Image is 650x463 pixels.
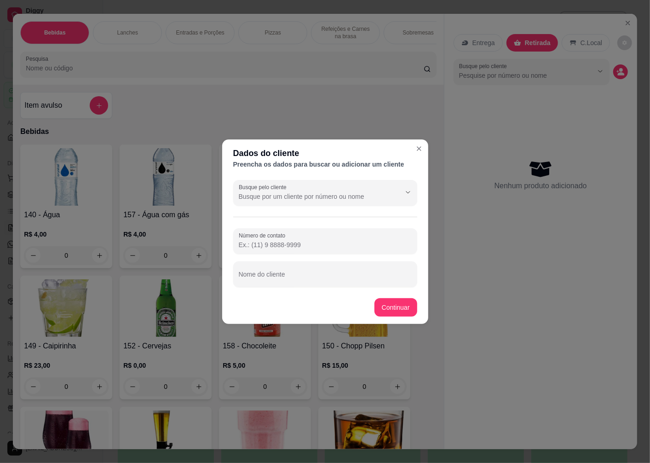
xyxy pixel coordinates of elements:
div: Dados do cliente [233,147,417,160]
input: Número de contato [239,240,412,249]
button: Show suggestions [401,185,415,200]
label: Busque pelo cliente [239,183,290,191]
button: Continuar [374,298,417,317]
input: Nome do cliente [239,273,412,283]
div: Preencha os dados para buscar ou adicionar um cliente [233,160,417,169]
label: Número de contato [239,231,288,239]
input: Busque pelo cliente [239,192,386,201]
button: Close [412,141,426,156]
